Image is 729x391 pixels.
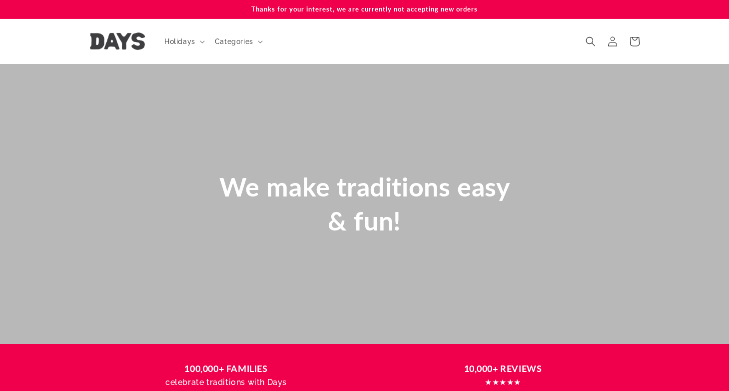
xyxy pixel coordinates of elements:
[97,362,355,375] h3: 100,000+ FAMILIES
[90,32,145,50] img: Days United
[97,375,355,390] p: celebrate traditions with Days
[215,37,253,46] span: Categories
[209,31,267,52] summary: Categories
[374,375,632,390] p: ★★★★★
[158,31,209,52] summary: Holidays
[374,362,632,375] h3: 10,000+ REVIEWS
[580,30,602,52] summary: Search
[219,171,510,236] span: We make traditions easy & fun!
[164,37,195,46] span: Holidays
